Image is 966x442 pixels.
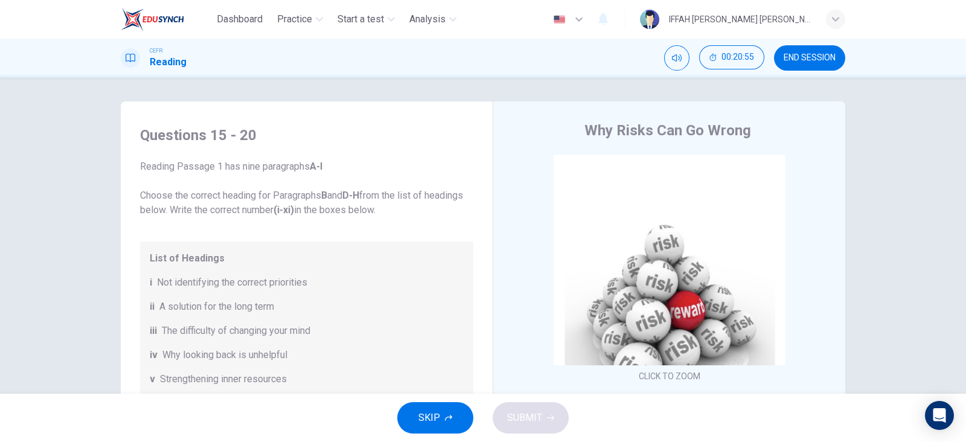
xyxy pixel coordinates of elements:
[150,299,155,314] span: ii
[925,401,954,430] div: Open Intercom Messenger
[342,190,359,201] b: D-H
[584,121,751,140] h4: Why Risks Can Go Wrong
[321,190,327,201] b: B
[273,204,294,216] b: (i-xi)
[140,159,473,217] span: Reading Passage 1 has nine paragraphs Choose the correct heading for Paragraphs and from the list...
[409,12,446,27] span: Analysis
[405,8,461,30] button: Analysis
[721,53,754,62] span: 00:20:55
[150,46,162,55] span: CEFR
[150,324,157,338] span: iii
[333,8,400,30] button: Start a test
[159,299,274,314] span: A solution for the long term
[418,409,440,426] span: SKIP
[121,7,212,31] a: EduSynch logo
[337,12,384,27] span: Start a test
[277,12,312,27] span: Practice
[699,45,764,69] button: 00:20:55
[272,8,328,30] button: Practice
[150,372,155,386] span: v
[150,55,187,69] h1: Reading
[664,45,689,71] div: Mute
[150,275,152,290] span: i
[784,53,836,63] span: END SESSION
[162,348,287,362] span: Why looking back is unhelpful
[212,8,267,30] button: Dashboard
[217,12,263,27] span: Dashboard
[150,348,158,362] span: iv
[669,12,811,27] div: IFFAH [PERSON_NAME] [PERSON_NAME]
[157,275,307,290] span: Not identifying the correct priorities
[552,15,567,24] img: en
[140,126,473,145] h4: Questions 15 - 20
[310,161,322,172] b: A-I
[774,45,845,71] button: END SESSION
[162,324,310,338] span: The difficulty of changing your mind
[699,45,764,71] div: Hide
[150,251,464,266] span: List of Headings
[397,402,473,434] button: SKIP
[121,7,184,31] img: EduSynch logo
[640,10,659,29] img: Profile picture
[160,372,287,386] span: Strengthening inner resources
